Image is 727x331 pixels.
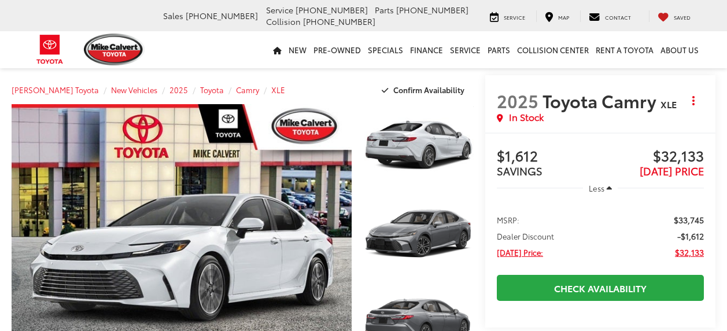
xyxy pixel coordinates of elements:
img: 2025 Toyota Camry XLE [363,103,475,187]
a: About Us [657,31,702,68]
a: Collision Center [514,31,592,68]
button: Confirm Availability [375,80,474,100]
span: Less [589,183,604,193]
span: [PHONE_NUMBER] [303,16,375,27]
a: Toyota [200,84,224,95]
span: dropdown dots [692,96,695,105]
span: Toyota Camry [543,88,660,113]
span: Sales [163,10,183,21]
a: Camry [236,84,259,95]
span: $32,133 [600,148,704,165]
span: Confirm Availability [393,84,464,95]
span: MSRP: [497,214,519,226]
a: My Saved Vehicles [649,10,699,22]
span: Service [266,4,293,16]
span: $1,612 [497,148,600,165]
a: Check Availability [497,275,704,301]
a: Service [446,31,484,68]
span: [DATE] Price: [497,247,543,258]
a: XLE [271,84,285,95]
a: Rent a Toyota [592,31,657,68]
span: In Stock [509,111,544,124]
button: Less [583,178,618,198]
span: [PHONE_NUMBER] [186,10,258,21]
span: Collision [266,16,301,27]
span: Parts [375,4,394,16]
span: $33,745 [674,214,704,226]
span: SAVINGS [497,163,543,178]
a: Expand Photo 1 [364,104,474,186]
span: -$1,612 [677,230,704,242]
a: Specials [364,31,407,68]
span: [PHONE_NUMBER] [296,4,368,16]
span: Contact [605,13,631,21]
a: Expand Photo 2 [364,193,474,275]
a: New Vehicles [111,84,157,95]
button: Actions [684,90,704,111]
span: XLE [660,97,677,111]
span: Map [558,13,569,21]
span: Dealer Discount [497,230,554,242]
a: 2025 [169,84,188,95]
a: Service [481,10,534,22]
a: Finance [407,31,446,68]
img: 2025 Toyota Camry XLE [363,192,475,275]
a: [PERSON_NAME] Toyota [12,84,99,95]
a: Contact [580,10,640,22]
span: 2025 [497,88,538,113]
span: Saved [674,13,691,21]
a: Pre-Owned [310,31,364,68]
img: Mike Calvert Toyota [84,34,145,65]
a: Home [270,31,285,68]
img: Toyota [28,31,72,68]
span: Service [504,13,525,21]
a: New [285,31,310,68]
a: Parts [484,31,514,68]
span: [PHONE_NUMBER] [396,4,468,16]
a: Map [536,10,578,22]
span: $32,133 [675,247,704,258]
span: [DATE] PRICE [640,163,704,178]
